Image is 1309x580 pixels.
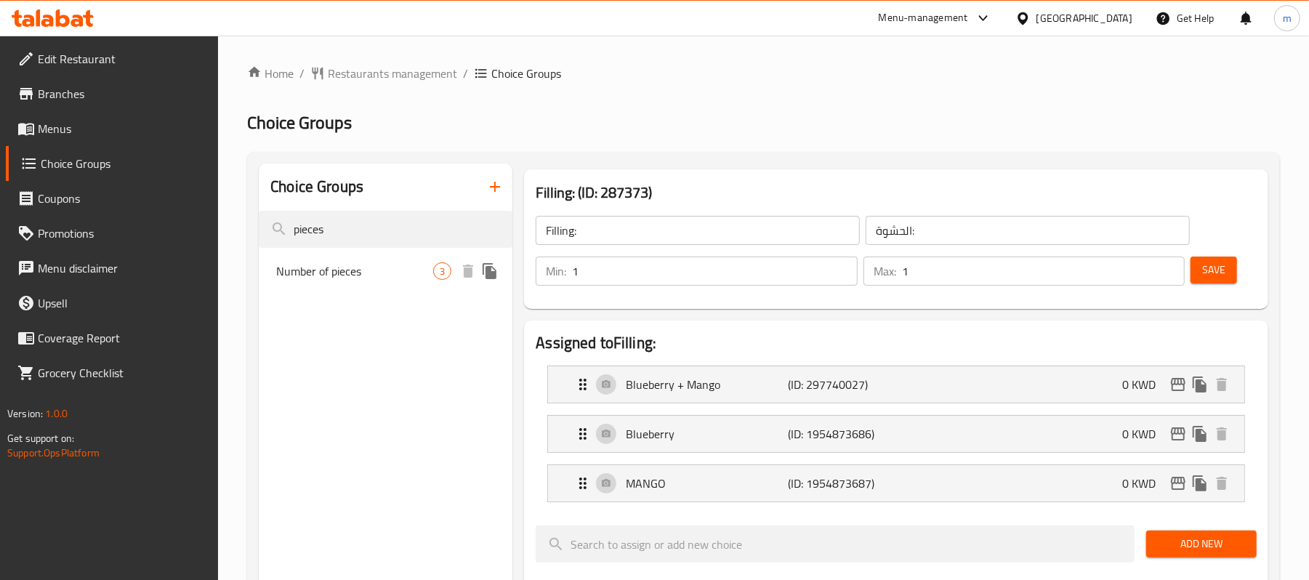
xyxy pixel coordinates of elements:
span: m [1283,10,1292,26]
span: Edit Restaurant [38,50,207,68]
a: Grocery Checklist [6,355,219,390]
a: Menu disclaimer [6,251,219,286]
span: Choice Groups [247,106,352,139]
a: Support.OpsPlatform [7,443,100,462]
p: MANGO [626,475,788,492]
span: Choice Groups [41,155,207,172]
button: duplicate [1189,472,1211,494]
a: Upsell [6,286,219,321]
button: delete [1211,423,1233,445]
a: Coupons [6,181,219,216]
button: duplicate [1189,374,1211,395]
span: 3 [434,265,451,278]
p: Blueberry + Mango [626,376,788,393]
span: Restaurants management [328,65,457,82]
p: (ID: 1954873687) [789,475,897,492]
span: Get support on: [7,429,74,448]
li: Expand [536,459,1257,508]
span: Branches [38,85,207,102]
p: 0 KWD [1122,475,1167,492]
span: Menu disclaimer [38,259,207,277]
p: 0 KWD [1122,376,1167,393]
button: edit [1167,423,1189,445]
button: edit [1167,374,1189,395]
a: Edit Restaurant [6,41,219,76]
a: Menus [6,111,219,146]
p: Max: [874,262,896,280]
div: Expand [548,366,1244,403]
a: Branches [6,76,219,111]
div: [GEOGRAPHIC_DATA] [1036,10,1132,26]
button: duplicate [479,260,501,282]
p: 0 KWD [1122,425,1167,443]
button: delete [1211,374,1233,395]
li: / [299,65,305,82]
a: Home [247,65,294,82]
p: (ID: 1954873686) [789,425,897,443]
span: Upsell [38,294,207,312]
p: Min: [546,262,566,280]
h2: Assigned to Filling: [536,332,1257,354]
span: Menus [38,120,207,137]
input: search [259,211,512,248]
div: Choices [433,262,451,280]
nav: breadcrumb [247,65,1280,82]
div: Expand [548,465,1244,502]
h3: Filling: (ID: 287373) [536,181,1257,204]
input: search [536,525,1135,563]
span: Coupons [38,190,207,207]
span: Coverage Report [38,329,207,347]
span: Grocery Checklist [38,364,207,382]
button: Save [1191,257,1237,283]
button: duplicate [1189,423,1211,445]
button: delete [457,260,479,282]
div: Menu-management [879,9,968,27]
a: Promotions [6,216,219,251]
a: Choice Groups [6,146,219,181]
li: Expand [536,360,1257,409]
button: delete [1211,472,1233,494]
div: Number of pieces3deleteduplicate [259,254,512,289]
span: 1.0.0 [45,404,68,423]
button: Add New [1146,531,1257,557]
li: / [463,65,468,82]
span: Number of pieces [276,262,433,280]
h2: Choice Groups [270,176,363,198]
a: Restaurants management [310,65,457,82]
span: Promotions [38,225,207,242]
button: edit [1167,472,1189,494]
div: Expand [548,416,1244,452]
span: Choice Groups [491,65,561,82]
span: Add New [1158,535,1245,553]
p: Blueberry [626,425,788,443]
li: Expand [536,409,1257,459]
span: Save [1202,261,1225,279]
a: Coverage Report [6,321,219,355]
p: (ID: 297740027) [789,376,897,393]
span: Version: [7,404,43,423]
